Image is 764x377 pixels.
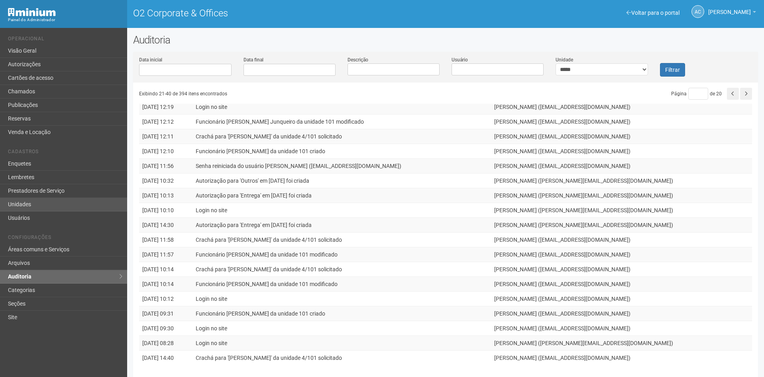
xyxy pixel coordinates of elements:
[139,174,192,188] td: [DATE] 10:32
[491,218,752,233] td: [PERSON_NAME] ([PERSON_NAME][EMAIL_ADDRESS][DOMAIN_NAME])
[192,114,491,129] td: Funcionário [PERSON_NAME] Junqueiro da unidade 101 modificado
[192,203,491,218] td: Login no site
[139,114,192,129] td: [DATE] 12:12
[139,306,192,321] td: [DATE] 09:31
[139,88,447,100] div: Exibindo 21-40 de 394 itens encontrados
[192,247,491,262] td: Funcionário [PERSON_NAME] da unidade 101 modificado
[192,262,491,277] td: Crachá para '[PERSON_NAME]' da unidade 4/101 solicitado
[491,262,752,277] td: [PERSON_NAME] ([EMAIL_ADDRESS][DOMAIN_NAME])
[452,56,468,63] label: Usuário
[192,233,491,247] td: Crachá para '[PERSON_NAME]' da unidade 4/101 solicitado
[671,91,722,97] span: Página de 20
[491,277,752,292] td: [PERSON_NAME] ([EMAIL_ADDRESS][DOMAIN_NAME])
[708,10,756,16] a: [PERSON_NAME]
[627,10,680,16] a: Voltar para o portal
[139,188,192,203] td: [DATE] 10:13
[139,56,162,63] label: Data inicial
[139,351,192,365] td: [DATE] 14:40
[491,188,752,203] td: [PERSON_NAME] ([PERSON_NAME][EMAIL_ADDRESS][DOMAIN_NAME])
[192,174,491,188] td: Autorização para 'Outros' em [DATE] foi criada
[491,336,752,351] td: [PERSON_NAME] ([PERSON_NAME][EMAIL_ADDRESS][DOMAIN_NAME])
[348,56,368,63] label: Descrição
[491,351,752,365] td: [PERSON_NAME] ([EMAIL_ADDRESS][DOMAIN_NAME])
[192,292,491,306] td: Login no site
[491,100,752,114] td: [PERSON_NAME] ([EMAIL_ADDRESS][DOMAIN_NAME])
[139,262,192,277] td: [DATE] 10:14
[192,306,491,321] td: Funcionário [PERSON_NAME] da unidade 101 criado
[192,351,491,365] td: Crachá para '[PERSON_NAME]' da unidade 4/101 solicitado
[139,233,192,247] td: [DATE] 11:58
[192,321,491,336] td: Login no site
[8,16,121,24] div: Painel do Administrador
[691,5,704,18] a: AC
[139,100,192,114] td: [DATE] 12:19
[491,321,752,336] td: [PERSON_NAME] ([EMAIL_ADDRESS][DOMAIN_NAME])
[192,100,491,114] td: Login no site
[139,144,192,159] td: [DATE] 12:10
[139,159,192,174] td: [DATE] 11:56
[491,306,752,321] td: [PERSON_NAME] ([EMAIL_ADDRESS][DOMAIN_NAME])
[491,174,752,188] td: [PERSON_NAME] ([PERSON_NAME][EMAIL_ADDRESS][DOMAIN_NAME])
[192,129,491,144] td: Crachá para '[PERSON_NAME]' da unidade 4/101 solicitado
[491,292,752,306] td: [PERSON_NAME] ([EMAIL_ADDRESS][DOMAIN_NAME])
[491,247,752,262] td: [PERSON_NAME] ([EMAIL_ADDRESS][DOMAIN_NAME])
[139,247,192,262] td: [DATE] 11:57
[192,218,491,233] td: Autorização para 'Entrega' em [DATE] foi criada
[192,159,491,174] td: Senha reiniciada do usuário [PERSON_NAME] ([EMAIL_ADDRESS][DOMAIN_NAME])
[133,34,758,46] h2: Auditoria
[556,56,573,63] label: Unidade
[192,336,491,351] td: Login no site
[133,8,440,18] h1: O2 Corporate & Offices
[139,203,192,218] td: [DATE] 10:10
[8,36,121,44] li: Operacional
[491,144,752,159] td: [PERSON_NAME] ([EMAIL_ADDRESS][DOMAIN_NAME])
[491,159,752,174] td: [PERSON_NAME] ([EMAIL_ADDRESS][DOMAIN_NAME])
[491,233,752,247] td: [PERSON_NAME] ([EMAIL_ADDRESS][DOMAIN_NAME])
[192,188,491,203] td: Autorização para 'Entrega' em [DATE] foi criada
[244,56,263,63] label: Data final
[139,336,192,351] td: [DATE] 08:28
[8,8,56,16] img: Minium
[708,1,751,15] span: Ana Carla de Carvalho Silva
[8,235,121,243] li: Configurações
[192,144,491,159] td: Funcionário [PERSON_NAME] da unidade 101 criado
[139,129,192,144] td: [DATE] 12:11
[491,114,752,129] td: [PERSON_NAME] ([EMAIL_ADDRESS][DOMAIN_NAME])
[192,277,491,292] td: Funcionário [PERSON_NAME] da unidade 101 modificado
[660,63,685,77] button: Filtrar
[139,218,192,233] td: [DATE] 14:30
[8,149,121,157] li: Cadastros
[139,277,192,292] td: [DATE] 10:14
[491,129,752,144] td: [PERSON_NAME] ([EMAIL_ADDRESS][DOMAIN_NAME])
[139,321,192,336] td: [DATE] 09:30
[491,203,752,218] td: [PERSON_NAME] ([PERSON_NAME][EMAIL_ADDRESS][DOMAIN_NAME])
[139,292,192,306] td: [DATE] 10:12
